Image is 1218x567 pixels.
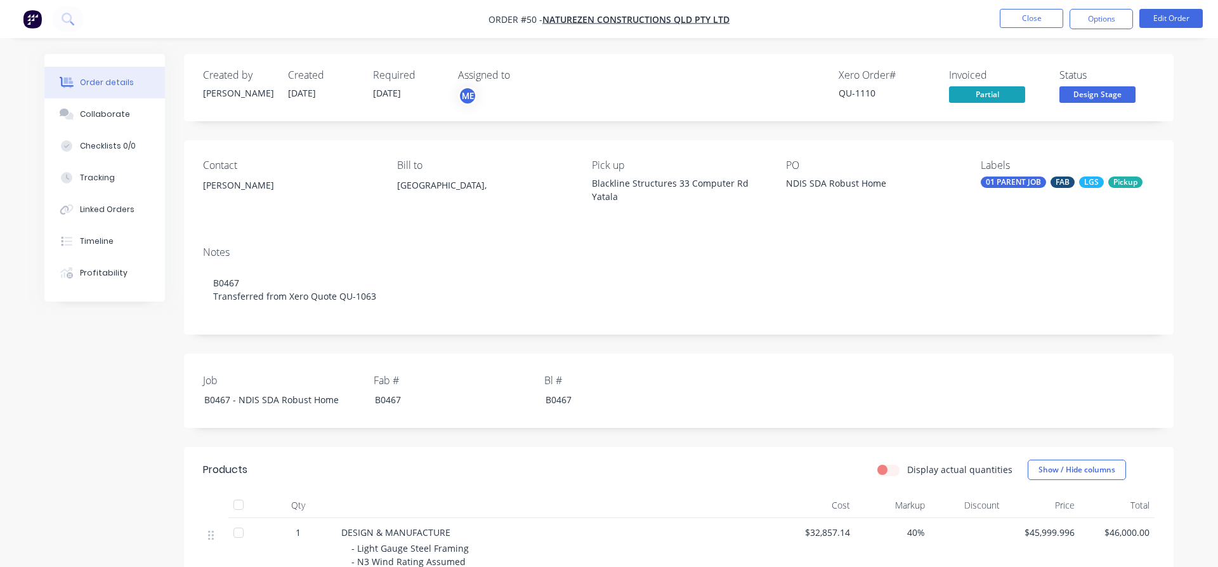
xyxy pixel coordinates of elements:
[860,526,925,539] span: 40%
[592,159,766,171] div: Pick up
[44,98,165,130] button: Collaborate
[1010,526,1075,539] span: $45,999.996
[1000,9,1063,28] button: Close
[194,390,353,409] div: B0467 - NDIS SDA Robust Home
[1059,86,1136,102] span: Design Stage
[203,263,1155,316] div: B0467 Transferred from Xero Quote QU-1063
[203,86,273,100] div: [PERSON_NAME]
[1108,177,1143,188] div: Pickup
[44,194,165,225] button: Linked Orders
[780,493,855,518] div: Cost
[203,69,273,81] div: Created by
[44,257,165,289] button: Profitability
[981,177,1046,188] div: 01 PARENT JOB
[23,10,42,29] img: Factory
[203,462,247,477] div: Products
[1070,9,1133,29] button: Options
[296,526,301,539] span: 1
[373,87,401,99] span: [DATE]
[458,69,585,81] div: Assigned to
[288,87,316,99] span: [DATE]
[535,390,694,409] div: B0467
[203,177,377,194] div: [PERSON_NAME]
[80,140,136,152] div: Checklists 0/0
[80,267,128,279] div: Profitability
[341,526,450,538] span: DESIGN & MANUFACTURE
[44,67,165,98] button: Order details
[786,159,960,171] div: PO
[1079,177,1104,188] div: LGS
[542,13,730,25] a: NatureZen Constructions QLD Pty Ltd
[1028,460,1126,480] button: Show / Hide columns
[260,493,336,518] div: Qty
[1051,177,1075,188] div: FAB
[981,159,1155,171] div: Labels
[203,246,1155,258] div: Notes
[1005,493,1080,518] div: Price
[839,69,934,81] div: Xero Order #
[1139,9,1203,28] button: Edit Order
[44,130,165,162] button: Checklists 0/0
[80,204,134,215] div: Linked Orders
[397,159,571,171] div: Bill to
[44,225,165,257] button: Timeline
[544,373,703,388] label: Bl #
[373,69,443,81] div: Required
[80,109,130,120] div: Collaborate
[458,86,477,105] button: ME
[80,236,114,247] div: Timeline
[592,177,766,203] div: Blackline Structures 33 Computer Rd Yatala
[949,69,1044,81] div: Invoiced
[839,86,934,100] div: QU-1110
[203,159,377,171] div: Contact
[288,69,358,81] div: Created
[949,86,1025,102] span: Partial
[1059,69,1155,81] div: Status
[1059,86,1136,105] button: Design Stage
[365,390,523,409] div: B0467
[786,177,945,194] div: NDIS SDA Robust Home
[855,493,930,518] div: Markup
[397,177,571,194] div: [GEOGRAPHIC_DATA],
[203,177,377,217] div: [PERSON_NAME]
[930,493,1005,518] div: Discount
[785,526,850,539] span: $32,857.14
[80,77,134,88] div: Order details
[44,162,165,194] button: Tracking
[1085,526,1149,539] span: $46,000.00
[488,13,542,25] span: Order #50 -
[80,172,115,183] div: Tracking
[1080,493,1155,518] div: Total
[203,373,362,388] label: Job
[374,373,532,388] label: Fab #
[397,177,571,217] div: [GEOGRAPHIC_DATA],
[907,463,1012,476] label: Display actual quantities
